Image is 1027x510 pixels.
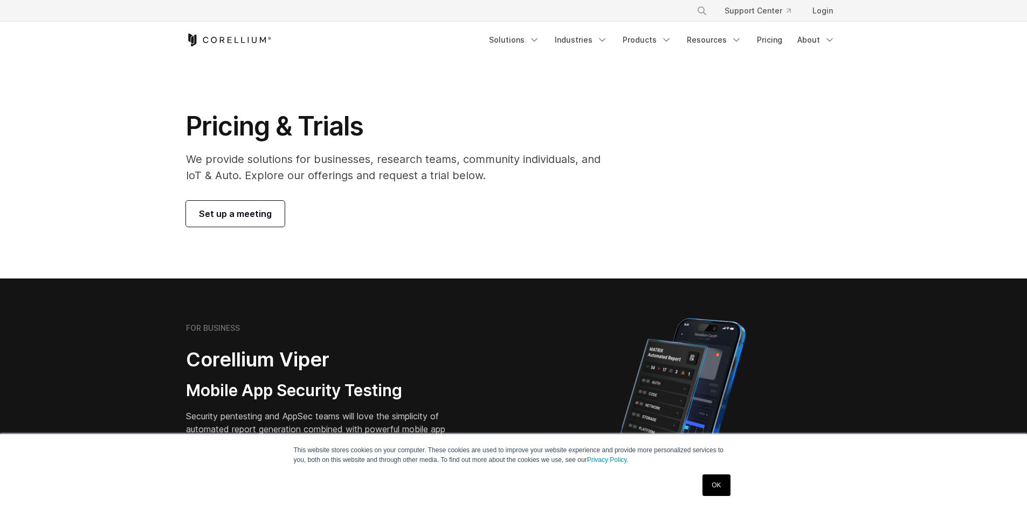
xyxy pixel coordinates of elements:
a: Privacy Policy. [587,456,629,464]
span: Set up a meeting [199,207,272,220]
a: Industries [548,30,614,50]
a: OK [702,474,730,496]
h6: FOR BUSINESS [186,323,240,333]
h1: Pricing & Trials [186,110,616,142]
img: Corellium MATRIX automated report on iPhone showing app vulnerability test results across securit... [602,313,764,502]
p: Security pentesting and AppSec teams will love the simplicity of automated report generation comb... [186,410,462,448]
button: Search [692,1,712,21]
a: Pricing [750,30,789,50]
a: Login [804,1,842,21]
a: Solutions [483,30,546,50]
p: This website stores cookies on your computer. These cookies are used to improve your website expe... [294,445,734,465]
a: Set up a meeting [186,201,285,227]
div: Navigation Menu [684,1,842,21]
h3: Mobile App Security Testing [186,380,462,401]
a: Resources [680,30,748,50]
a: About [791,30,842,50]
a: Products [616,30,678,50]
h2: Corellium Viper [186,348,462,372]
a: Support Center [716,1,799,21]
p: We provide solutions for businesses, research teams, community individuals, and IoT & Auto. Explo... [186,151,616,183]
div: Navigation Menu [483,30,842,50]
a: Corellium Home [186,33,272,46]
